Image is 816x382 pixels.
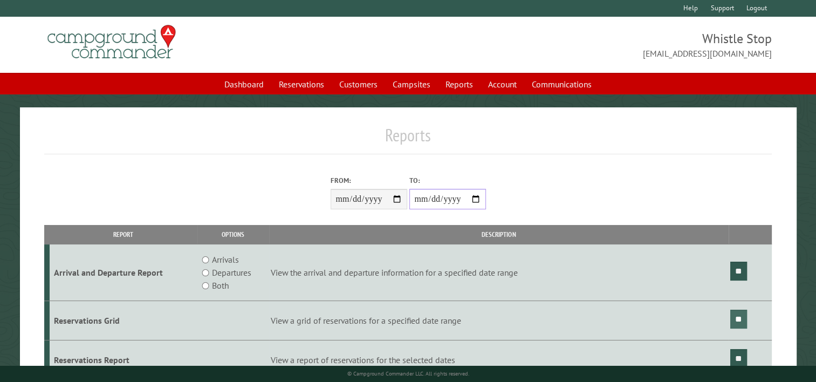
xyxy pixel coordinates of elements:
a: Dashboard [218,74,270,94]
label: Both [212,279,229,292]
th: Description [269,225,729,244]
label: Arrivals [212,253,239,266]
td: View a report of reservations for the selected dates [269,340,729,379]
td: Reservations Report [50,340,197,379]
span: Whistle Stop [EMAIL_ADDRESS][DOMAIN_NAME] [408,30,772,60]
th: Options [197,225,269,244]
label: Departures [212,266,251,279]
td: View a grid of reservations for a specified date range [269,301,729,340]
a: Communications [525,74,598,94]
td: Reservations Grid [50,301,197,340]
a: Campsites [386,74,437,94]
small: © Campground Commander LLC. All rights reserved. [347,370,469,377]
th: Report [50,225,197,244]
h1: Reports [44,125,772,154]
label: To: [409,175,486,186]
a: Reports [439,74,479,94]
a: Account [482,74,523,94]
img: Campground Commander [44,21,179,63]
td: Arrival and Departure Report [50,244,197,301]
a: Customers [333,74,384,94]
label: From: [331,175,407,186]
a: Reservations [272,74,331,94]
td: View the arrival and departure information for a specified date range [269,244,729,301]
